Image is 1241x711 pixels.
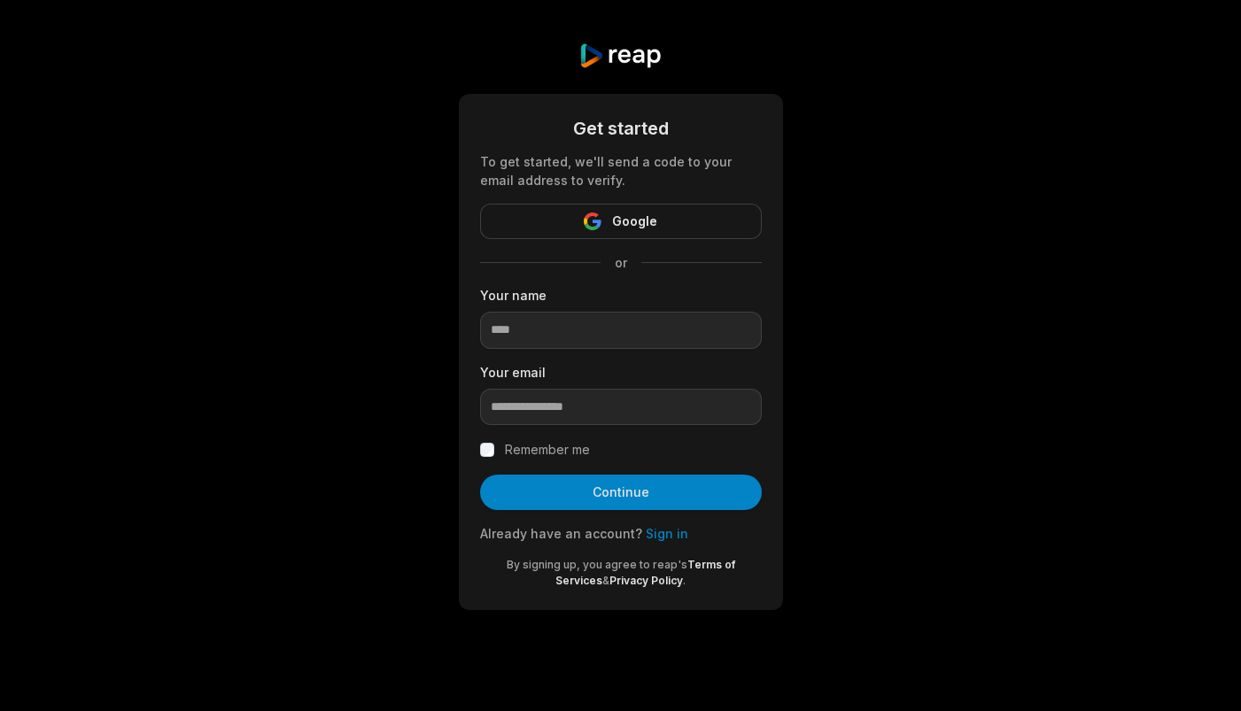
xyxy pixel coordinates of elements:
a: Privacy Policy [609,574,683,587]
label: Remember me [505,439,590,460]
span: Already have an account? [480,526,642,541]
a: Terms of Services [555,558,735,587]
button: Continue [480,475,762,510]
label: Your email [480,363,762,382]
span: & [602,574,609,587]
div: To get started, we'll send a code to your email address to verify. [480,152,762,189]
span: By signing up, you agree to reap's [507,558,687,571]
span: Google [612,211,657,232]
span: or [601,253,641,272]
label: Your name [480,286,762,305]
a: Sign in [646,526,688,541]
img: reap [578,43,663,69]
span: . [683,574,686,587]
div: Get started [480,115,762,142]
button: Google [480,204,762,239]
